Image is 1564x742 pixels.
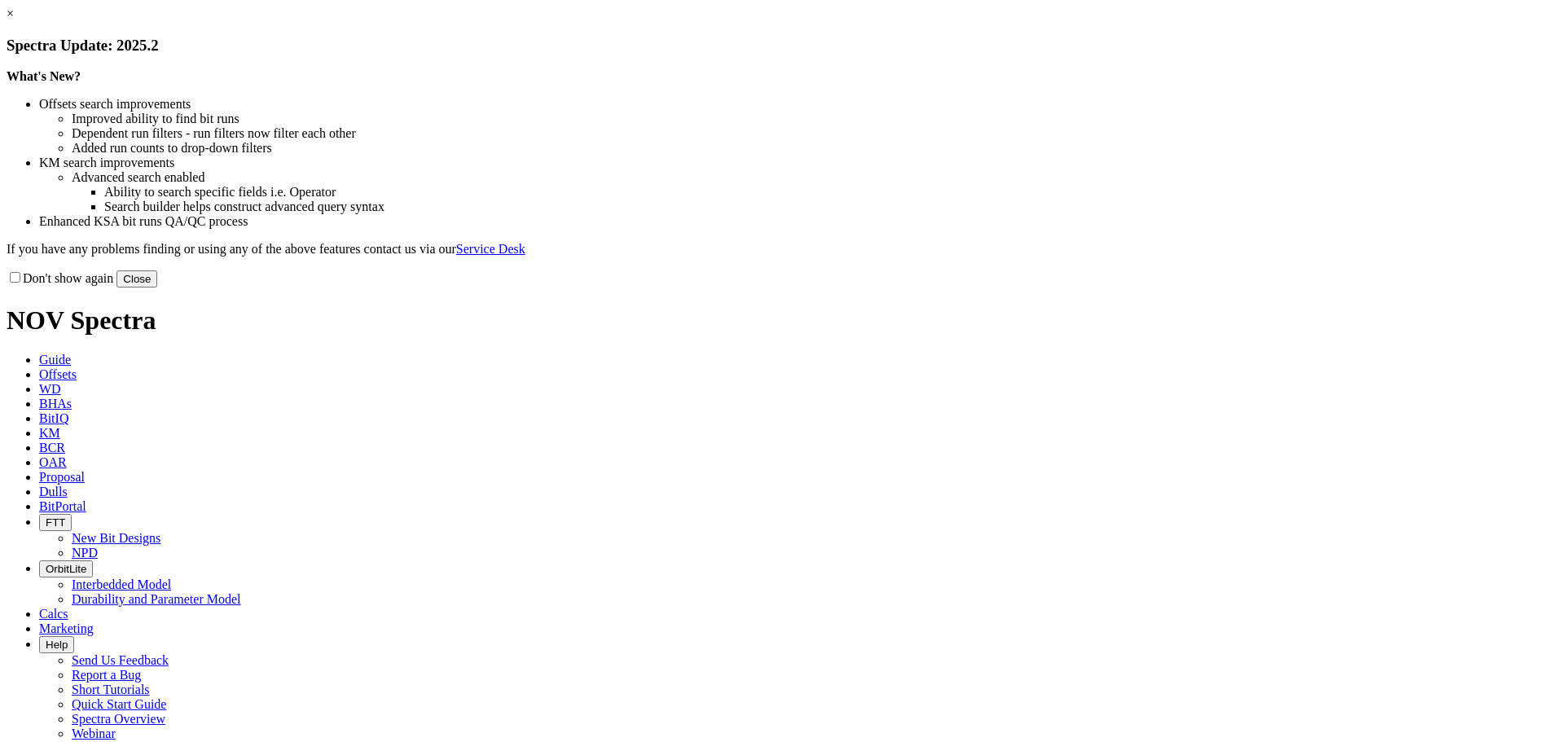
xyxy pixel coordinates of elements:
[7,37,1557,55] h3: Spectra Update: 2025.2
[10,272,20,283] input: Don't show again
[72,141,1557,156] li: Added run counts to drop-down filters
[39,382,61,396] span: WD
[39,397,72,411] span: BHAs
[72,170,1557,185] li: Advanced search enabled
[39,621,94,635] span: Marketing
[39,470,85,484] span: Proposal
[72,546,98,560] a: NPD
[72,126,1557,141] li: Dependent run filters - run filters now filter each other
[39,214,1557,229] li: Enhanced KSA bit runs QA/QC process
[104,185,1557,200] li: Ability to search specific fields i.e. Operator
[7,69,81,83] strong: What's New?
[72,592,241,606] a: Durability and Parameter Model
[39,455,67,469] span: OAR
[116,270,157,288] button: Close
[7,305,1557,336] h1: NOV Spectra
[72,112,1557,126] li: Improved ability to find bit runs
[72,727,116,740] a: Webinar
[39,353,71,367] span: Guide
[72,531,160,545] a: New Bit Designs
[46,516,65,529] span: FTT
[72,697,166,711] a: Quick Start Guide
[39,411,68,425] span: BitIQ
[46,563,86,575] span: OrbitLite
[39,97,1557,112] li: Offsets search improvements
[72,683,150,696] a: Short Tutorials
[46,639,68,651] span: Help
[39,607,68,621] span: Calcs
[456,242,525,256] a: Service Desk
[72,577,171,591] a: Interbedded Model
[39,441,65,454] span: BCR
[39,485,68,498] span: Dulls
[104,200,1557,214] li: Search builder helps construct advanced query syntax
[39,426,60,440] span: KM
[72,653,169,667] a: Send Us Feedback
[7,7,14,20] a: ×
[7,271,113,285] label: Don't show again
[39,156,1557,170] li: KM search improvements
[7,242,1557,257] p: If you have any problems finding or using any of the above features contact us via our
[72,712,165,726] a: Spectra Overview
[72,668,141,682] a: Report a Bug
[39,367,77,381] span: Offsets
[39,499,86,513] span: BitPortal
